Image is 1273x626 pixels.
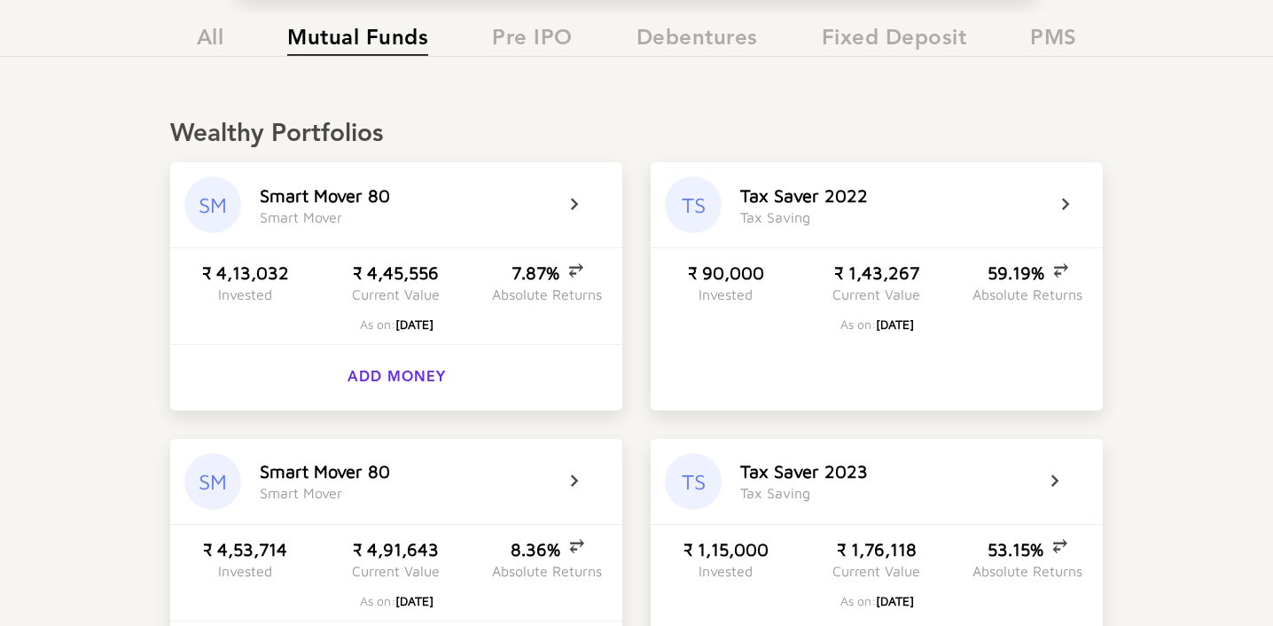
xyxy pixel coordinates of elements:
[170,120,1103,150] div: Wealthy Portfolios
[972,286,1082,302] div: Absolute Returns
[740,485,810,501] div: T a x S a v i n g
[218,563,272,579] div: Invested
[395,317,433,332] span: [DATE]
[492,563,602,579] div: Absolute Returns
[665,176,722,233] div: TS
[511,539,584,559] div: 8.36%
[203,539,287,559] div: ₹ 4,53,714
[325,359,467,395] button: Add money
[740,461,868,481] div: T a x S a v e r 2 0 2 3
[832,563,920,579] div: Current Value
[352,286,440,302] div: Current Value
[740,209,810,225] div: T a x S a v i n g
[840,593,914,608] div: As on:
[184,176,241,233] div: SM
[972,563,1082,579] div: Absolute Returns
[699,286,753,302] div: Invested
[353,262,439,283] div: ₹ 4,45,556
[218,286,272,302] div: Invested
[832,286,920,302] div: Current Value
[988,539,1067,559] div: 53.15%
[636,27,758,56] span: Debentures
[876,593,914,608] span: [DATE]
[287,27,428,56] span: Mutual Funds
[202,262,289,283] div: ₹ 4,13,032
[352,563,440,579] div: Current Value
[260,209,342,225] div: S m a r t M o v e r
[492,286,602,302] div: Absolute Returns
[740,185,868,206] div: T a x S a v e r 2 0 2 2
[683,539,769,559] div: ₹ 1,15,000
[197,27,224,56] span: All
[353,539,439,559] div: ₹ 4,91,643
[688,262,764,283] div: ₹ 90,000
[184,453,241,510] div: SM
[1030,27,1077,56] span: PMS
[360,317,433,332] div: As on:
[492,27,573,56] span: Pre IPO
[512,262,583,283] div: 7.87%
[360,593,433,608] div: As on:
[876,317,914,332] span: [DATE]
[260,185,390,206] div: S m a r t M o v e r 8 0
[699,563,753,579] div: Invested
[395,593,433,608] span: [DATE]
[822,27,967,56] span: Fixed Deposit
[665,453,722,510] div: TS
[834,262,919,283] div: ₹ 1,43,267
[837,539,917,559] div: ₹ 1,76,118
[840,317,914,332] div: As on:
[260,485,342,501] div: S m a r t M o v e r
[988,262,1068,283] div: 59.19%
[260,461,390,481] div: S m a r t M o v e r 8 0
